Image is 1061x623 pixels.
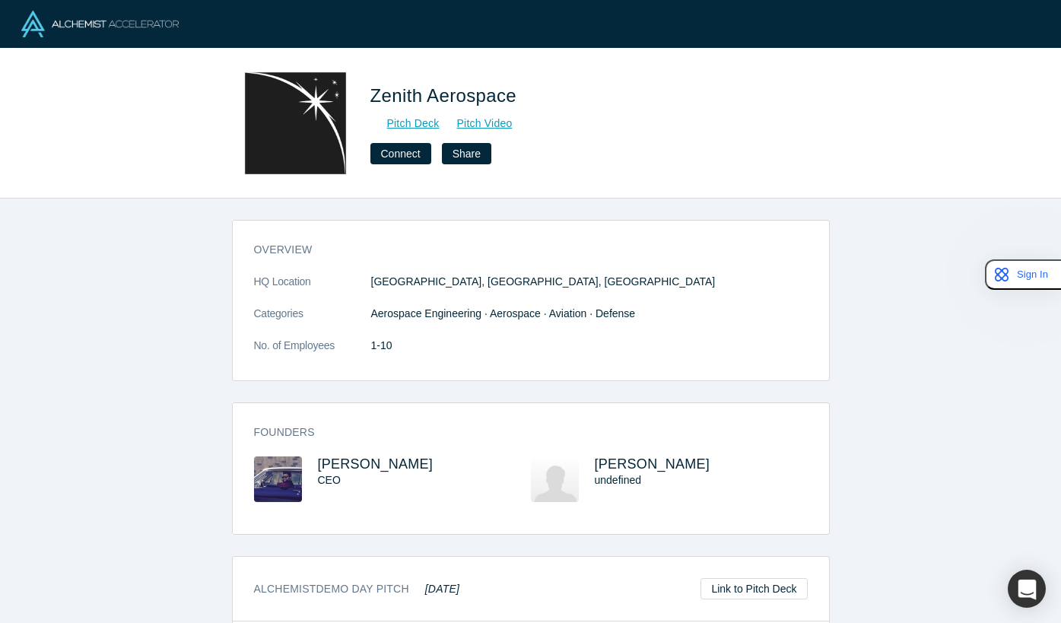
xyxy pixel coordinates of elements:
[254,274,371,306] dt: HQ Location
[370,143,431,164] button: Connect
[371,274,808,290] dd: [GEOGRAPHIC_DATA], [GEOGRAPHIC_DATA], [GEOGRAPHIC_DATA]
[254,456,302,502] img: Raphael Nardari's Profile Image
[318,474,341,486] span: CEO
[371,307,636,319] span: Aerospace Engineering · Aerospace · Aviation · Defense
[318,456,434,472] a: [PERSON_NAME]
[254,581,460,597] h3: Alchemist Demo Day Pitch
[243,70,349,176] img: Zenith Aerospace's Logo
[442,143,491,164] button: Share
[254,242,786,258] h3: overview
[425,583,459,595] em: [DATE]
[254,306,371,338] dt: Categories
[21,11,179,37] img: Alchemist Logo
[700,578,807,599] a: Link to Pitch Deck
[370,85,523,106] span: Zenith Aerospace
[531,456,579,502] img: Yitao Zhuang's Profile Image
[370,115,440,132] a: Pitch Deck
[254,424,786,440] h3: Founders
[595,474,642,486] span: undefined
[254,338,371,370] dt: No. of Employees
[440,115,513,132] a: Pitch Video
[595,456,710,472] a: [PERSON_NAME]
[371,338,808,354] dd: 1-10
